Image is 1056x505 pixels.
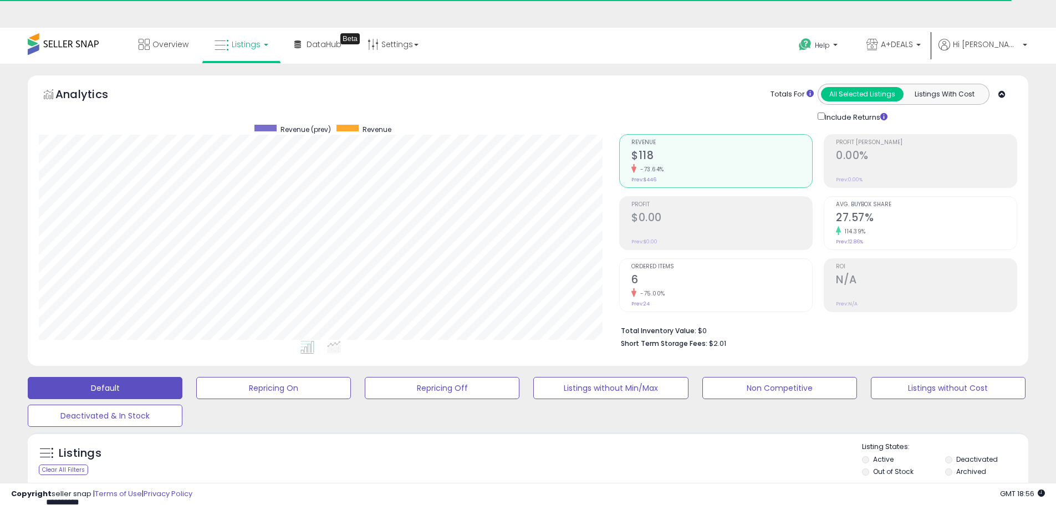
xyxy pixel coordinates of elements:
button: Listings without Min/Max [533,377,688,399]
a: DataHub [286,28,350,61]
div: Tooltip anchor [340,33,360,44]
h5: Analytics [55,86,130,105]
i: Get Help [798,38,812,52]
span: Profit [PERSON_NAME] [836,140,1017,146]
span: 2025-09-16 18:56 GMT [1000,488,1045,499]
span: Overview [152,39,188,50]
a: Settings [359,28,427,61]
label: Archived [956,467,986,476]
small: Prev: $0.00 [631,238,657,245]
span: ROI [836,264,1017,270]
small: Prev: 24 [631,300,650,307]
a: Listings [206,28,277,61]
button: Non Competitive [702,377,857,399]
small: Prev: $446 [631,176,656,183]
span: Revenue (prev) [280,125,331,134]
span: Revenue [631,140,812,146]
small: Prev: 0.00% [836,176,863,183]
li: $0 [621,323,1009,336]
a: Hi [PERSON_NAME] [938,39,1027,64]
small: Prev: N/A [836,300,858,307]
label: Deactivated [956,455,998,464]
strong: Copyright [11,488,52,499]
button: Repricing Off [365,377,519,399]
span: $2.01 [709,338,726,349]
b: Total Inventory Value: [621,326,696,335]
p: Listing States: [862,442,1028,452]
span: DataHub [307,39,341,50]
div: Clear All Filters [39,465,88,475]
button: Listings without Cost [871,377,1026,399]
span: A+DEALS [881,39,913,50]
span: Hi [PERSON_NAME] [953,39,1019,50]
div: Include Returns [809,110,901,123]
a: A+DEALS [858,28,929,64]
button: Listings With Cost [903,87,986,101]
span: Avg. Buybox Share [836,202,1017,208]
label: Out of Stock [873,467,914,476]
a: Help [790,29,849,64]
h2: $118 [631,149,812,164]
span: Revenue [363,125,391,134]
h2: 0.00% [836,149,1017,164]
a: Terms of Use [95,488,142,499]
label: Active [873,455,894,464]
button: All Selected Listings [821,87,904,101]
small: -75.00% [636,289,665,298]
small: Prev: 12.86% [836,238,863,245]
h2: N/A [836,273,1017,288]
span: Ordered Items [631,264,812,270]
h2: 6 [631,273,812,288]
button: Repricing On [196,377,351,399]
small: 114.39% [841,227,866,236]
span: Profit [631,202,812,208]
div: Totals For [771,89,814,100]
button: Deactivated & In Stock [28,405,182,427]
span: Listings [232,39,261,50]
span: Help [815,40,830,50]
h2: 27.57% [836,211,1017,226]
b: Short Term Storage Fees: [621,339,707,348]
div: seller snap | | [11,489,192,499]
button: Default [28,377,182,399]
small: -73.64% [636,165,664,174]
h5: Listings [59,446,101,461]
a: Overview [130,28,197,61]
h2: $0.00 [631,211,812,226]
a: Privacy Policy [144,488,192,499]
